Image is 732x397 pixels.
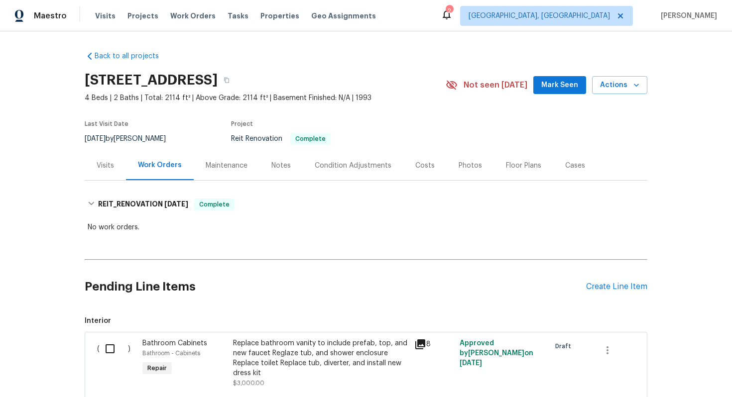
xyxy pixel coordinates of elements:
[85,121,128,127] span: Last Visit Date
[592,76,647,95] button: Actions
[206,161,247,171] div: Maintenance
[88,222,644,232] div: No work orders.
[142,350,200,356] span: Bathroom - Cabinets
[533,76,586,95] button: Mark Seen
[506,161,541,171] div: Floor Plans
[260,11,299,21] span: Properties
[85,264,586,310] h2: Pending Line Items
[127,11,158,21] span: Projects
[600,79,639,92] span: Actions
[233,380,264,386] span: $3,000.00
[34,11,67,21] span: Maestro
[164,200,188,207] span: [DATE]
[459,161,482,171] div: Photos
[586,282,647,292] div: Create Line Item
[170,11,216,21] span: Work Orders
[138,160,182,170] div: Work Orders
[228,12,248,19] span: Tasks
[291,136,330,142] span: Complete
[85,75,218,85] h2: [STREET_ADDRESS]
[315,161,391,171] div: Condition Adjustments
[85,135,106,142] span: [DATE]
[541,79,578,92] span: Mark Seen
[95,11,116,21] span: Visits
[446,6,453,16] div: 2
[85,93,446,103] span: 4 Beds | 2 Baths | Total: 2114 ft² | Above Grade: 2114 ft² | Basement Finished: N/A | 1993
[469,11,610,21] span: [GEOGRAPHIC_DATA], [GEOGRAPHIC_DATA]
[464,80,527,90] span: Not seen [DATE]
[142,340,207,347] span: Bathroom Cabinets
[85,51,180,61] a: Back to all projects
[195,199,234,209] span: Complete
[414,338,454,350] div: 8
[233,338,408,378] div: Replace bathroom vanity to include prefab, top, and new faucet Reglaze tub, and shower enclosure ...
[460,360,482,367] span: [DATE]
[271,161,291,171] div: Notes
[218,71,236,89] button: Copy Address
[555,341,575,351] span: Draft
[657,11,717,21] span: [PERSON_NAME]
[415,161,435,171] div: Costs
[98,198,188,210] h6: REIT_RENOVATION
[460,340,533,367] span: Approved by [PERSON_NAME] on
[231,135,331,142] span: Reit Renovation
[85,133,178,145] div: by [PERSON_NAME]
[94,335,139,391] div: ( )
[97,161,114,171] div: Visits
[143,363,171,373] span: Repair
[565,161,585,171] div: Cases
[311,11,376,21] span: Geo Assignments
[85,189,647,220] div: REIT_RENOVATION [DATE]Complete
[231,121,253,127] span: Project
[85,316,647,326] span: Interior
